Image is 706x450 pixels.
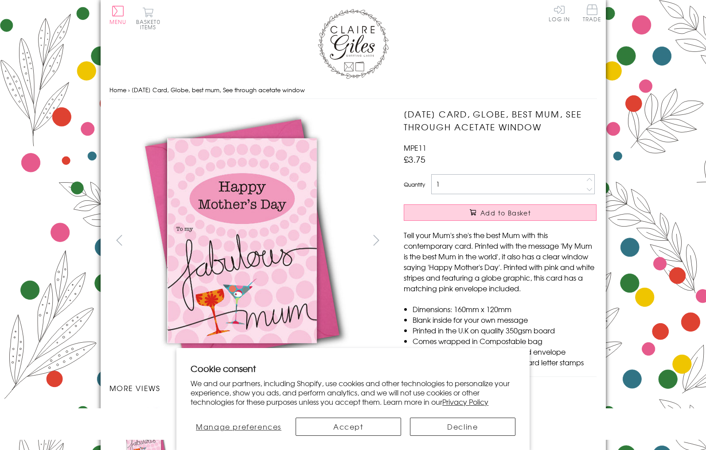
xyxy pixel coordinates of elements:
[109,18,127,26] span: Menu
[128,86,130,94] span: ›
[296,418,401,436] button: Accept
[366,230,386,250] button: next
[583,4,601,23] a: Trade
[191,379,515,406] p: We and our partners, including Shopify, use cookies and other technologies to personalize your ex...
[413,304,597,314] li: Dimensions: 160mm x 120mm
[109,230,129,250] button: prev
[386,108,652,374] img: Mother's Day Card, Globe, best mum, See through acetate window
[404,142,426,153] span: MPE11
[410,418,515,436] button: Decline
[109,6,127,24] button: Menu
[109,383,386,393] h3: More views
[191,362,515,375] h2: Cookie consent
[549,4,570,22] a: Log In
[109,108,375,374] img: Mother's Day Card, Globe, best mum, See through acetate window
[109,86,126,94] a: Home
[404,153,425,165] span: £3.75
[442,396,488,407] a: Privacy Policy
[196,421,281,432] span: Manage preferences
[318,9,389,79] img: Claire Giles Greetings Cards
[413,314,597,325] li: Blank inside for your own message
[140,18,160,31] span: 0 items
[404,230,597,293] p: Tell your Mum's she's the best Mum with this contemporary card. Printed with the message 'My Mum ...
[413,336,597,346] li: Comes wrapped in Compostable bag
[404,108,597,133] h1: [DATE] Card, Globe, best mum, See through acetate window
[404,204,597,221] button: Add to Basket
[136,7,160,30] button: Basket0 items
[191,418,287,436] button: Manage preferences
[109,81,597,99] nav: breadcrumbs
[132,86,305,94] span: [DATE] Card, Globe, best mum, See through acetate window
[404,180,425,188] label: Quantity
[413,346,597,357] li: With matching sustainable sourced envelope
[480,208,531,217] span: Add to Basket
[583,4,601,22] span: Trade
[413,325,597,336] li: Printed in the U.K on quality 350gsm board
